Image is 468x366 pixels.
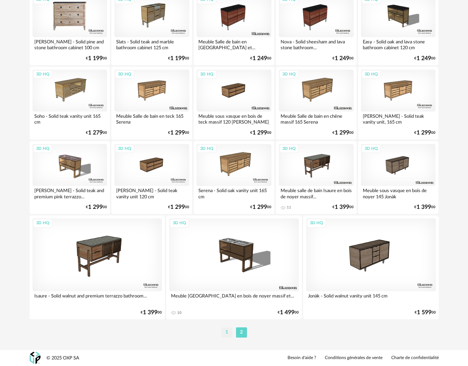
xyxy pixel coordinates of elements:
div: Slats - Solid teak and marble bathroom cabinet 125 cm [114,37,189,52]
a: 3D HQ Meuble [GEOGRAPHIC_DATA] en bois de noyer massif et... 10 €1 49900 [166,215,302,319]
li: 2 [236,327,247,338]
a: Charte de confidentialité [391,355,439,361]
div: € 00 [141,310,162,315]
span: 1 299 [252,131,267,135]
div: 3D HQ [279,144,299,153]
div: € 00 [168,205,189,210]
div: 3D HQ [33,144,53,153]
div: 11 [287,205,291,210]
span: 1 249 [252,56,267,61]
div: 3D HQ [279,70,299,79]
span: 1 299 [170,205,185,210]
div: Meuble [GEOGRAPHIC_DATA] en bois de noyer massif et... [169,291,299,306]
div: 3D HQ [115,144,134,153]
div: € 00 [86,205,107,210]
div: € 00 [86,131,107,135]
div: Meuble sous vasque en bois de teck massif 120 [PERSON_NAME] [197,112,271,126]
div: 10 [177,311,182,315]
div: € 00 [250,131,271,135]
a: 3D HQ Meuble sous vasque en bois de teck massif 120 [PERSON_NAME] €1 29900 [194,67,274,140]
div: € 00 [414,131,435,135]
span: 1 399 [335,205,349,210]
a: 3D HQ [PERSON_NAME] - Solid teak and premium pink terrazzo... €1 29900 [30,141,110,214]
span: 1 249 [335,56,349,61]
div: € 00 [415,310,436,315]
span: 1 279 [88,131,103,135]
div: © 2025 OXP SA [46,355,79,361]
div: € 00 [414,205,435,210]
div: 3D HQ [33,70,53,79]
span: 1 499 [280,310,294,315]
div: 3D HQ [361,144,381,153]
div: Jonàk - Solid walnut vanity unit 145 cm [306,291,436,306]
div: Serena - Solid oak vanity unit 165 cm [197,186,271,200]
div: [PERSON_NAME] - Solid pine and stone bathroom cabinet 100 cm [33,37,107,52]
div: € 00 [332,131,354,135]
a: 3D HQ Meuble Salle de bain en chêne massif 165 Serena €1 29900 [276,67,357,140]
span: 1 299 [170,131,185,135]
div: € 00 [250,56,271,61]
div: € 00 [414,56,435,61]
a: 3D HQ Isaure - Solid walnut and premium terrazzo bathroom... €1 39900 [30,215,165,319]
a: Besoin d'aide ? [288,355,316,361]
div: 3D HQ [115,70,134,79]
span: 1 199 [88,56,103,61]
div: Meuble Salle de bain en teck 165 Serena [114,112,189,126]
span: 1 199 [170,56,185,61]
span: 1 299 [335,131,349,135]
span: 1 249 [416,56,431,61]
div: [PERSON_NAME] - Solid teak vanity unit 120 cm [114,186,189,200]
img: OXP [30,352,41,365]
span: 1 299 [252,205,267,210]
div: 3D HQ [307,219,326,228]
a: 3D HQ Meuble sous vasque en bois de noyer 145 Jonàk €1 39900 [358,141,439,214]
div: € 00 [168,131,189,135]
a: 3D HQ Jonàk - Solid walnut vanity unit 145 cm €1 59900 [303,215,439,319]
a: 3D HQ Serena - Solid oak vanity unit 165 cm €1 29900 [194,141,274,214]
div: € 00 [168,56,189,61]
div: Meuble sous vasque en bois de noyer 145 Jonàk [361,186,436,200]
div: Isaure - Solid walnut and premium terrazzo bathroom... [33,291,162,306]
div: Easy - Solid oak and lava stone bathroom cabinet 120 cm [361,37,436,52]
div: 3D HQ [33,219,53,228]
a: Conditions générales de vente [325,355,383,361]
div: [PERSON_NAME] - Solid teak and premium pink terrazzo... [33,186,107,200]
div: Meuble Salle de bain en [GEOGRAPHIC_DATA] et... [197,37,271,52]
a: 3D HQ Soho - Solid teak vanity unit 165 cm €1 27900 [30,67,110,140]
div: € 00 [250,205,271,210]
div: € 00 [278,310,299,315]
span: 1 399 [416,205,431,210]
div: € 00 [86,56,107,61]
a: 3D HQ Meuble salle de bain Isaure en bois de noyer massif... 11 €1 39900 [276,141,357,214]
div: 3D HQ [170,219,189,228]
span: 1 599 [417,310,431,315]
span: 1 299 [416,131,431,135]
a: 3D HQ [PERSON_NAME] - Solid teak vanity unit 120 cm €1 29900 [111,141,192,214]
div: Meuble salle de bain Isaure en bois de noyer massif... [279,186,354,200]
li: 1 [221,327,232,338]
div: Nova - Solid sheesham and lava stone bathroom... [279,37,354,52]
div: [PERSON_NAME] - Solid teak vanity unit, 165 cm [361,112,436,126]
div: 3D HQ [197,144,217,153]
div: € 00 [332,205,354,210]
div: Soho - Solid teak vanity unit 165 cm [33,112,107,126]
div: € 00 [332,56,354,61]
a: 3D HQ Meuble Salle de bain en teck 165 Serena €1 29900 [111,67,192,140]
div: 3D HQ [197,70,217,79]
span: 1 399 [143,310,157,315]
div: Meuble Salle de bain en chêne massif 165 Serena [279,112,354,126]
a: 3D HQ [PERSON_NAME] - Solid teak vanity unit, 165 cm €1 29900 [358,67,439,140]
div: 3D HQ [361,70,381,79]
span: 1 299 [88,205,103,210]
